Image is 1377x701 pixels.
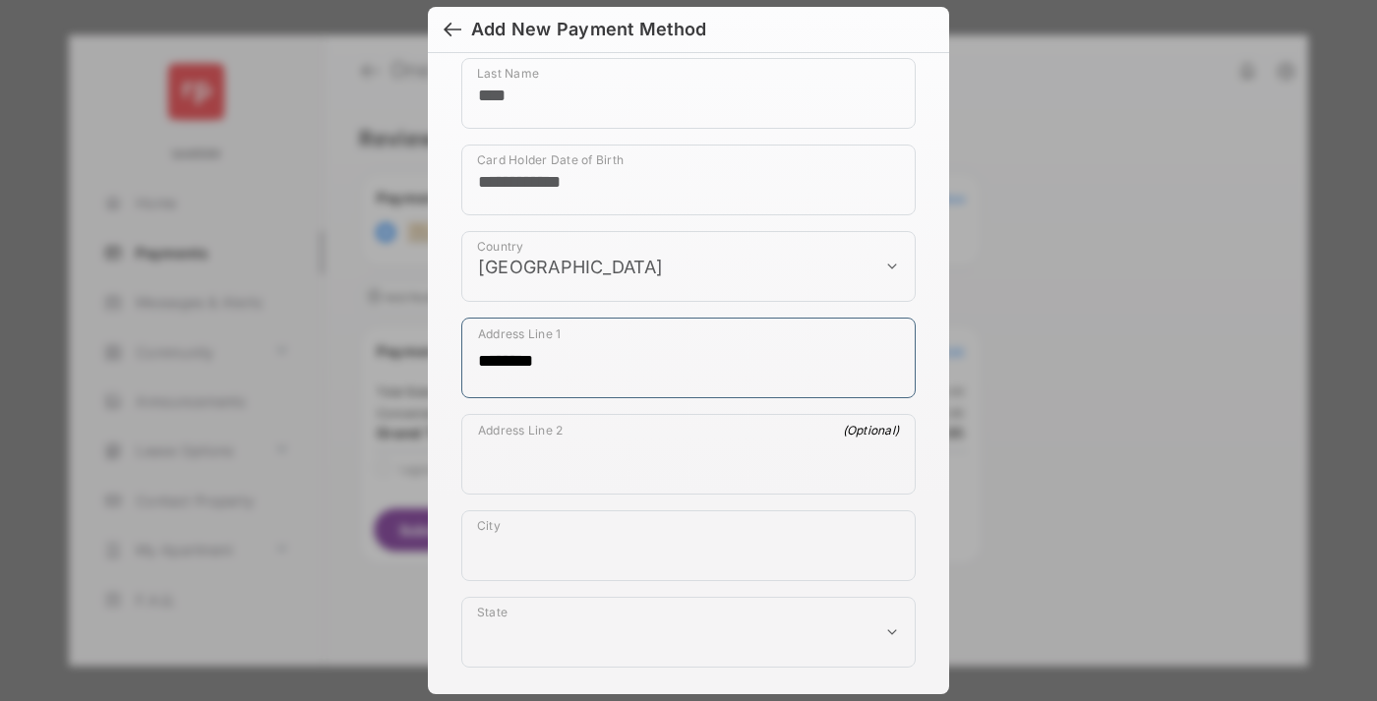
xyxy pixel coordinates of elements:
[461,414,916,495] div: payment_method_screening[postal_addresses][addressLine2]
[461,318,916,398] div: payment_method_screening[postal_addresses][addressLine1]
[471,19,706,40] div: Add New Payment Method
[461,510,916,581] div: payment_method_screening[postal_addresses][locality]
[461,231,916,302] div: payment_method_screening[postal_addresses][country]
[461,597,916,668] div: payment_method_screening[postal_addresses][administrativeArea]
